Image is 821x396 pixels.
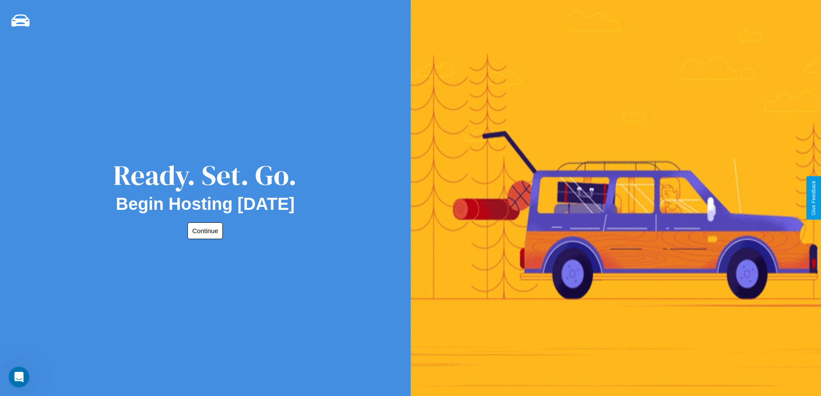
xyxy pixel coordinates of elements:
div: Give Feedback [811,181,817,215]
h2: Begin Hosting [DATE] [116,194,295,214]
div: Ready. Set. Go. [113,156,297,194]
button: Continue [187,222,223,239]
iframe: Intercom live chat [9,367,29,387]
